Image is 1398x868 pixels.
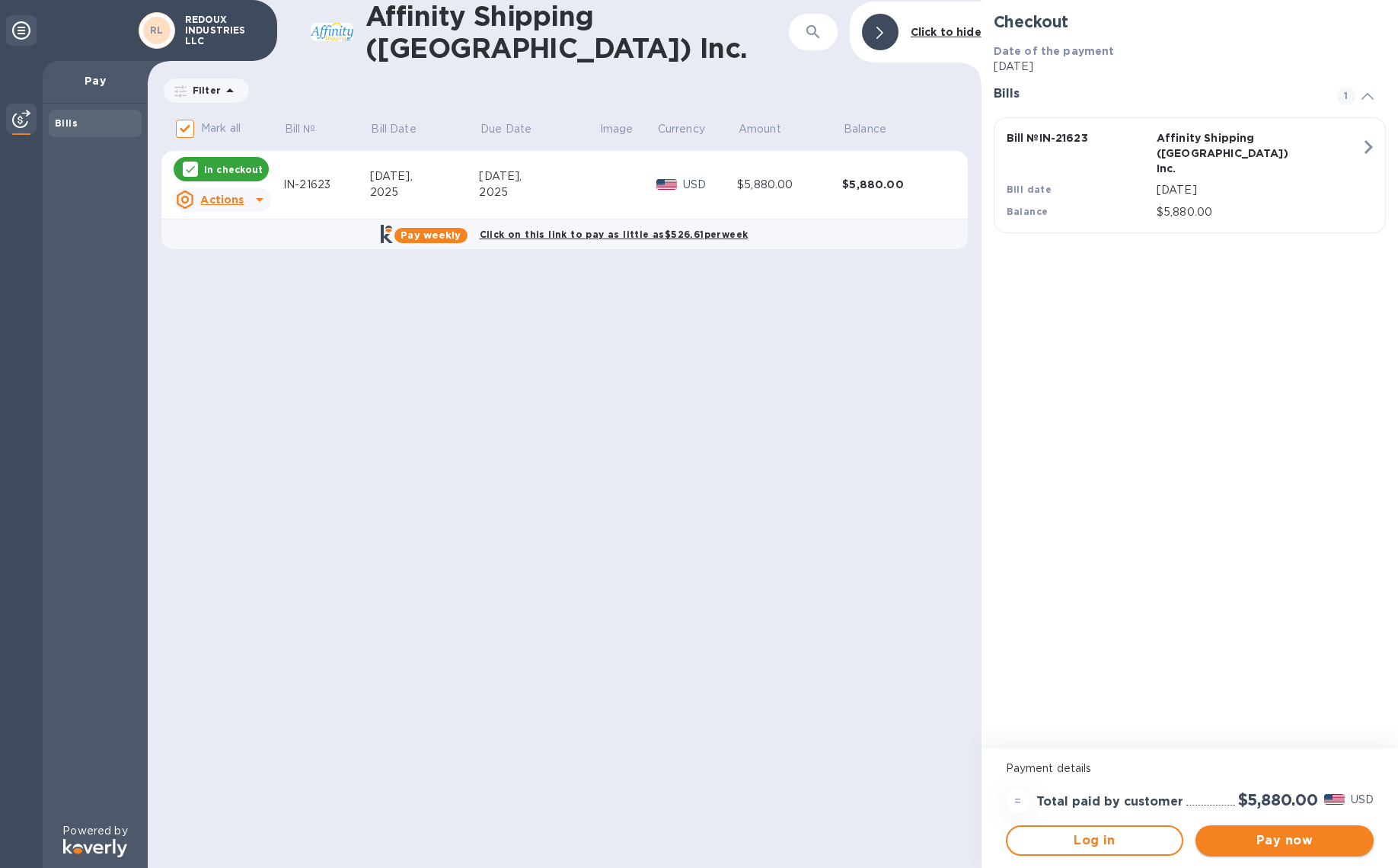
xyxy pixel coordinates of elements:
[480,121,531,137] p: Due Date
[1020,831,1170,850] span: Log in
[994,59,1386,75] p: [DATE]
[739,121,781,137] p: Amount
[479,168,598,184] div: [DATE],
[737,177,842,193] div: $5,880.00
[401,229,461,241] b: Pay weekly
[656,179,677,190] img: USD
[1324,794,1345,805] img: USD
[1351,792,1374,808] p: USD
[370,184,480,200] div: 2025
[185,14,261,46] p: REDOUX INDUSTRIES LLC
[150,24,164,36] b: RL
[200,194,244,206] u: Actions
[370,168,480,184] div: [DATE],
[844,121,906,137] span: Balance
[1006,789,1030,813] div: =
[842,177,947,192] div: $5,880.00
[283,177,370,193] div: IN-21623
[739,121,801,137] span: Amount
[371,121,416,137] p: Bill Date
[479,184,598,200] div: 2025
[1007,206,1048,217] b: Balance
[683,177,738,193] p: USD
[1007,130,1151,146] p: Bill № IN-21623
[480,121,551,137] span: Due Date
[1337,87,1355,105] span: 1
[1007,184,1052,195] b: Bill date
[994,45,1115,57] b: Date of the payment
[1157,130,1301,176] p: Affinity Shipping ([GEOGRAPHIC_DATA]) Inc.
[1036,795,1183,809] h3: Total paid by customer
[55,117,78,129] b: Bills
[600,121,634,137] p: Image
[1006,761,1374,777] p: Payment details
[55,73,136,88] p: Pay
[204,163,263,176] p: In checkout
[285,121,316,137] p: Bill №
[994,117,1386,233] button: Bill №IN-21623Affinity Shipping ([GEOGRAPHIC_DATA]) Inc.Bill date[DATE]Balance$5,880.00
[62,823,127,839] p: Powered by
[187,84,221,97] p: Filter
[1006,825,1184,856] button: Log in
[994,87,1319,101] h3: Bills
[994,12,1386,31] h2: Checkout
[844,121,886,137] p: Balance
[371,121,436,137] span: Bill Date
[285,121,336,137] span: Bill №
[1208,831,1361,850] span: Pay now
[1238,790,1318,809] h2: $5,880.00
[201,120,241,136] p: Mark all
[1195,825,1374,856] button: Pay now
[1157,182,1361,198] p: [DATE]
[1157,204,1361,220] p: $5,880.00
[911,26,981,38] b: Click to hide
[63,839,127,857] img: Logo
[658,121,705,137] p: Currency
[480,229,748,240] b: Click on this link to pay as little as $526.61 per week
